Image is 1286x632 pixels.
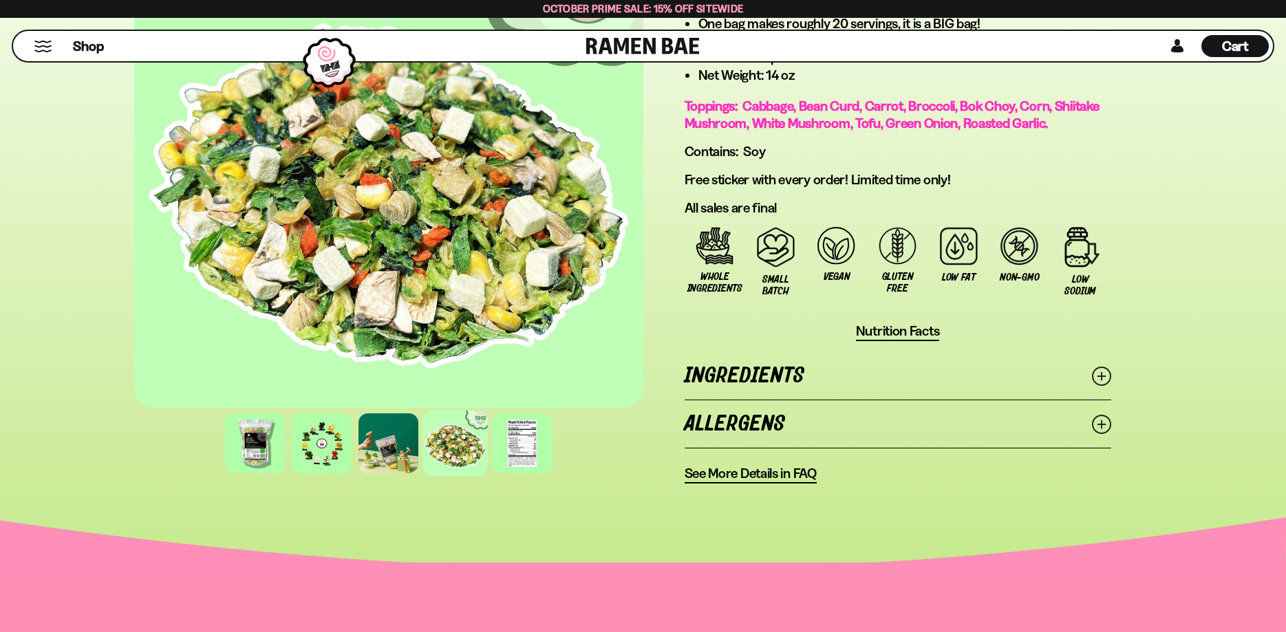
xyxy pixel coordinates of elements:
[824,271,850,283] span: Vegan
[1057,274,1104,297] span: Low Sodium
[685,352,1111,400] a: Ingredients
[942,272,975,283] span: Low Fat
[874,271,921,294] span: Gluten Free
[685,98,1100,131] span: Toppings: Cabbage, Bean Curd, Carrot, Broccoli, Bok Choy, Corn, Shiitake Mushroom, White Mushroom...
[1222,38,1249,54] span: Cart
[73,37,104,56] span: Shop
[1201,31,1269,61] div: Cart
[685,400,1111,448] a: Allergens
[685,171,951,188] span: Free sticker with every order! Limited time only!
[685,143,766,160] span: Contains: Soy
[687,271,742,294] span: Whole Ingredients
[1000,272,1039,283] span: Non-GMO
[752,274,800,297] span: Small Batch
[856,323,940,341] button: Nutrition Facts
[685,199,1111,217] p: All sales are final
[698,67,1111,84] li: Net Weight: 14 oz
[685,465,817,482] span: See More Details in FAQ
[685,465,817,483] a: See More Details in FAQ
[856,323,940,340] span: Nutrition Facts
[34,41,52,52] button: Mobile Menu Trigger
[73,35,104,57] a: Shop
[543,2,744,15] span: October Prime Sale: 15% off Sitewide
